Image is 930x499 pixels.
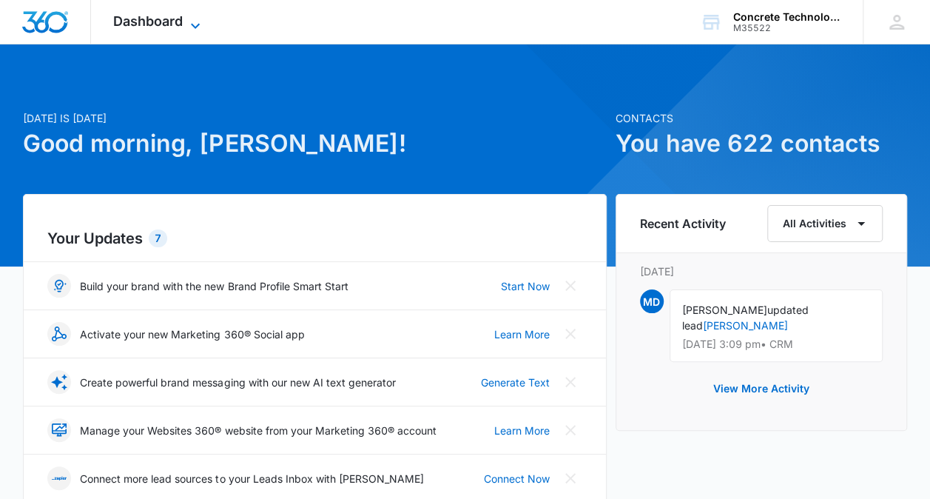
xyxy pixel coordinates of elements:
div: account id [733,23,841,33]
button: Close [559,370,582,394]
span: MD [640,289,664,313]
button: All Activities [767,205,883,242]
h1: You have 622 contacts [616,126,907,161]
button: Close [559,322,582,346]
p: Activate your new Marketing 360® Social app [80,326,304,342]
button: Close [559,274,582,298]
p: [DATE] is [DATE] [23,110,606,126]
a: Generate Text [481,375,550,390]
h6: Recent Activity [640,215,726,232]
a: Start Now [501,278,550,294]
button: View More Activity [698,371,824,406]
p: Build your brand with the new Brand Profile Smart Start [80,278,348,294]
button: Close [559,418,582,442]
span: [PERSON_NAME] [682,304,767,316]
button: Close [559,466,582,490]
p: Contacts [616,110,907,126]
div: 7 [149,230,167,247]
a: [PERSON_NAME] [703,319,788,332]
p: [DATE] [640,264,883,279]
div: account name [733,11,841,23]
span: Dashboard [113,13,183,29]
h1: Good morning, [PERSON_NAME]! [23,126,606,161]
h2: Your Updates [47,227,582,249]
p: Connect more lead sources to your Leads Inbox with [PERSON_NAME] [80,471,423,486]
p: Manage your Websites 360® website from your Marketing 360® account [80,423,436,438]
p: Create powerful brand messaging with our new AI text generator [80,375,395,390]
p: [DATE] 3:09 pm • CRM [682,339,870,349]
a: Learn More [494,326,550,342]
a: Connect Now [484,471,550,486]
a: Learn More [494,423,550,438]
